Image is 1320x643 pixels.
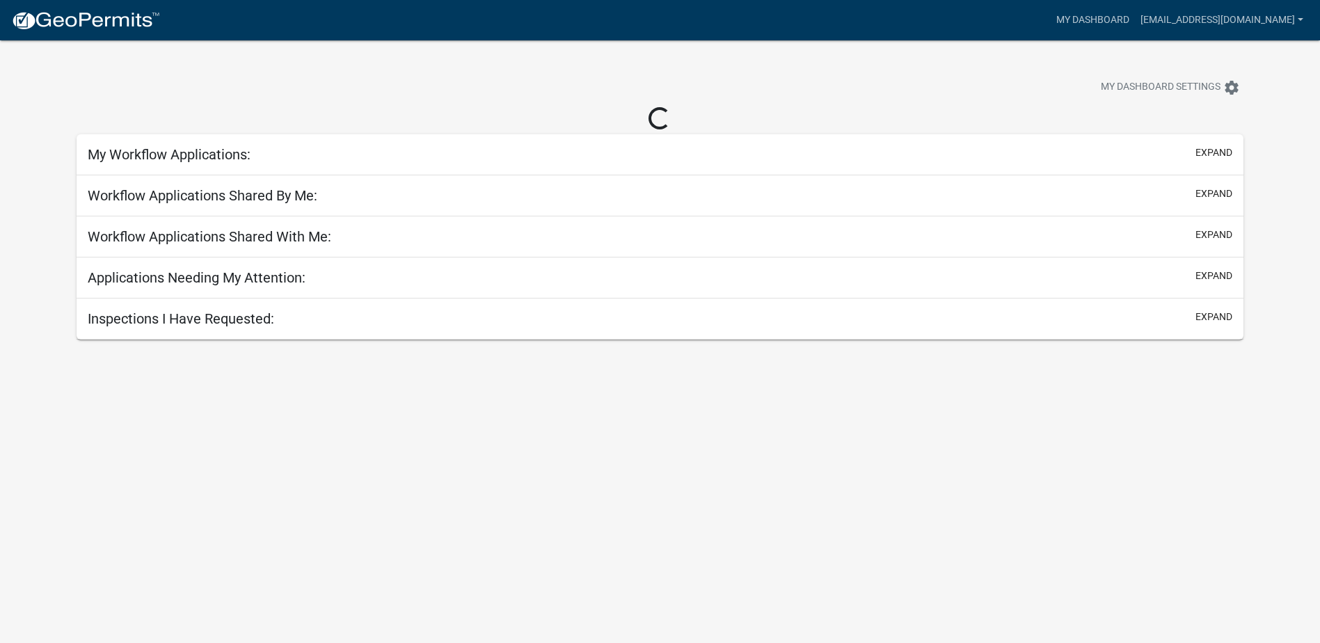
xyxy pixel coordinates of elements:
button: expand [1195,269,1232,283]
i: settings [1223,79,1240,96]
h5: Workflow Applications Shared With Me: [88,228,331,245]
h5: Workflow Applications Shared By Me: [88,187,317,204]
span: My Dashboard Settings [1101,79,1220,96]
button: expand [1195,228,1232,242]
button: My Dashboard Settingssettings [1090,74,1251,101]
a: My Dashboard [1051,7,1135,33]
button: expand [1195,145,1232,160]
a: [EMAIL_ADDRESS][DOMAIN_NAME] [1135,7,1309,33]
h5: Applications Needing My Attention: [88,269,305,286]
h5: My Workflow Applications: [88,146,251,163]
button: expand [1195,186,1232,201]
button: expand [1195,310,1232,324]
h5: Inspections I Have Requested: [88,310,274,327]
